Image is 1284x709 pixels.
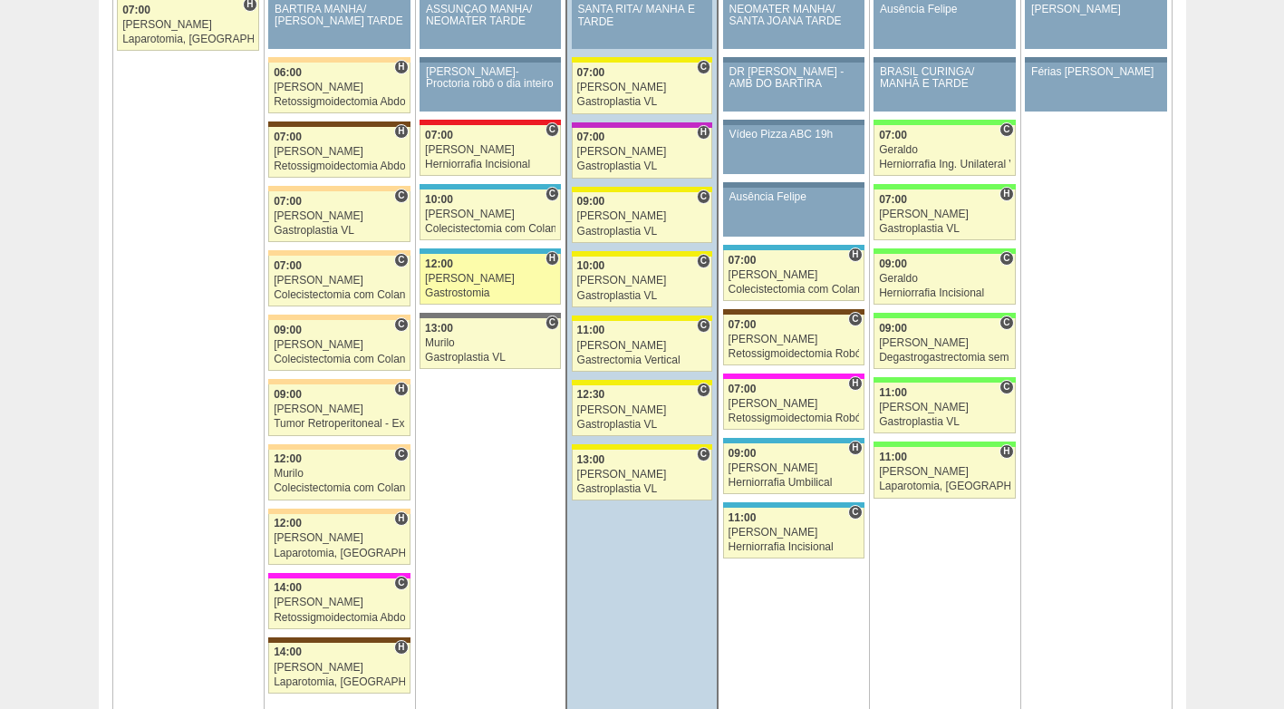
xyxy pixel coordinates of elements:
div: Gastroplastia VL [879,416,1010,428]
div: Key: Santa Rita [572,251,712,257]
div: [PERSON_NAME] [577,340,708,352]
div: Retossigmoidectomia Abdominal VL [274,96,405,108]
a: C 13:00 [PERSON_NAME] Gastroplastia VL [572,450,712,500]
div: [PERSON_NAME] [274,339,405,351]
a: C 10:00 [PERSON_NAME] Colecistectomia com Colangiografia VL [420,189,561,240]
a: H 07:00 [PERSON_NAME] Gastroplastia VL [874,189,1015,240]
a: C 09:00 [PERSON_NAME] Colecistectomia com Colangiografia VL [268,320,410,371]
div: [PERSON_NAME] [879,209,1010,220]
span: Hospital [545,251,559,266]
span: 11:00 [577,324,605,336]
div: [PERSON_NAME] [274,662,405,674]
div: Ausência Felipe [729,191,858,203]
span: Consultório [697,447,710,461]
div: Colecistectomia com Colangiografia VL [425,223,555,235]
div: [PERSON_NAME] [577,404,708,416]
div: Key: Neomater [723,245,864,250]
a: H 07:00 [PERSON_NAME] Retossigmoidectomia Abdominal VL [268,127,410,178]
div: Laparotomia, [GEOGRAPHIC_DATA], Drenagem, Bridas [122,34,254,45]
div: Key: Pro Matre [723,374,864,379]
span: Consultório [848,312,862,326]
span: 13:00 [425,322,453,335]
a: H 12:00 [PERSON_NAME] Gastrostomia [420,254,561,305]
div: Key: Brasil [874,442,1015,447]
div: Vídeo Pizza ABC 19h [729,129,858,141]
span: 12:00 [274,452,302,465]
a: BRASIL CURINGA/ MANHÃ E TARDE [874,63,1015,112]
div: Key: Santa Joana [268,121,410,127]
span: 11:00 [879,386,907,399]
span: 11:00 [729,511,757,524]
span: 07:00 [729,318,757,331]
a: DR [PERSON_NAME] - AMB DO BARTIRA [723,63,864,112]
div: Retossigmoidectomia Robótica [729,348,859,360]
div: Key: Bartira [268,250,410,256]
span: Hospital [848,248,862,262]
div: Gastroplastia VL [577,96,708,108]
span: 07:00 [879,129,907,141]
div: BARTIRA MANHÃ/ [PERSON_NAME] TARDE [275,4,404,27]
a: H 06:00 [PERSON_NAME] Retossigmoidectomia Abdominal VL [268,63,410,113]
span: 14:00 [274,581,302,594]
div: Herniorrafia Umbilical [729,477,859,489]
div: Murilo [425,337,555,349]
a: C 11:00 [PERSON_NAME] Gastroplastia VL [874,383,1015,433]
span: 09:00 [577,195,605,208]
a: C 07:00 [PERSON_NAME] Colecistectomia com Colangiografia VL [268,256,410,306]
span: Consultório [545,187,559,201]
span: 12:00 [274,517,302,529]
a: Férias [PERSON_NAME] [1025,63,1166,112]
span: Hospital [394,60,408,74]
div: [PERSON_NAME] [879,466,1010,478]
a: H 09:00 [PERSON_NAME] Tumor Retroperitoneal - Exerese [268,384,410,435]
div: [PERSON_NAME] [425,273,555,285]
div: Key: Maria Braido [572,122,712,128]
div: Key: Bartira [268,315,410,320]
div: [PERSON_NAME] [729,527,859,539]
span: Hospital [394,511,408,526]
div: Key: Brasil [874,184,1015,189]
div: [PERSON_NAME] [729,398,859,410]
span: Consultório [697,383,710,397]
div: Key: Assunção [420,120,561,125]
div: Herniorrafia Incisional [879,287,1010,299]
span: Consultório [848,505,862,520]
span: Consultório [999,316,1013,330]
a: C 13:00 Murilo Gastroplastia VL [420,318,561,369]
span: Hospital [697,125,710,140]
span: 07:00 [274,195,302,208]
span: Consultório [394,189,408,203]
div: Key: Vitória [420,313,561,318]
span: 12:30 [577,388,605,401]
a: C 14:00 [PERSON_NAME] Retossigmoidectomia Abdominal VL [268,578,410,629]
a: C 10:00 [PERSON_NAME] Gastroplastia VL [572,257,712,307]
span: 07:00 [122,4,150,16]
div: [PERSON_NAME] [577,146,708,158]
div: [PERSON_NAME] [577,275,708,287]
span: 07:00 [274,259,302,272]
div: Key: Santa Rita [572,57,712,63]
div: [PERSON_NAME] [122,19,254,31]
div: Gastroplastia VL [577,160,708,172]
div: [PERSON_NAME] [274,82,405,93]
div: Key: Aviso [1025,57,1166,63]
div: Key: Bartira [268,186,410,191]
div: Degastrogastrectomia sem vago [879,352,1010,364]
div: Gastroplastia VL [879,223,1010,235]
span: Hospital [848,441,862,455]
span: Consultório [999,380,1013,394]
span: 12:00 [425,257,453,270]
a: C 12:30 [PERSON_NAME] Gastroplastia VL [572,385,712,436]
div: Gastroplastia VL [577,226,708,238]
div: Key: Neomater [420,184,561,189]
span: 07:00 [577,131,605,143]
div: Key: Aviso [723,182,864,188]
div: Gastroplastia VL [274,225,405,237]
div: ASSUNÇÃO MANHÃ/ NEOMATER TARDE [426,4,555,27]
span: 07:00 [274,131,302,143]
span: Hospital [848,376,862,391]
span: 09:00 [729,447,757,460]
div: Colecistectomia com Colangiografia VL [274,482,405,494]
span: 09:00 [879,257,907,270]
span: Hospital [394,640,408,655]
